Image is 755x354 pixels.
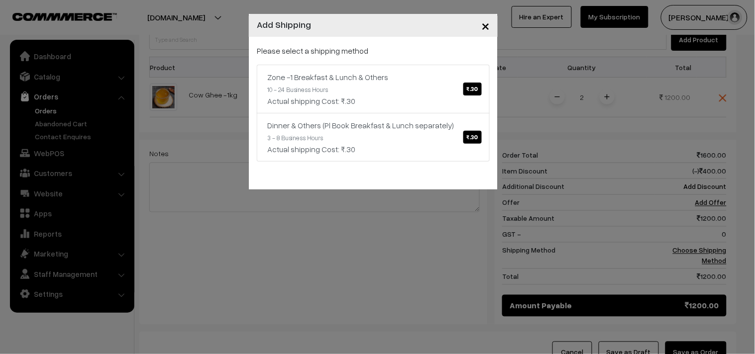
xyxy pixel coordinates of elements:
button: Close [473,10,498,41]
span: × [481,16,490,34]
div: Actual shipping Cost: ₹.30 [267,143,479,155]
a: Zone -1 Breakfast & Lunch & Others₹.30 10 - 24 Business HoursActual shipping Cost: ₹.30 [257,65,490,113]
small: 10 - 24 Business Hours [267,86,328,93]
p: Please select a shipping method [257,45,490,57]
h4: Add Shipping [257,18,311,31]
div: Actual shipping Cost: ₹.30 [267,95,479,107]
span: ₹.30 [463,83,482,95]
div: Zone -1 Breakfast & Lunch & Others [267,71,479,83]
a: Dinner & Others (Pl Book Breakfast & Lunch separately)₹.30 3 - 8 Business HoursActual shipping Co... [257,113,490,162]
span: ₹.30 [463,131,482,144]
small: 3 - 8 Business Hours [267,134,323,142]
div: Dinner & Others (Pl Book Breakfast & Lunch separately) [267,119,479,131]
